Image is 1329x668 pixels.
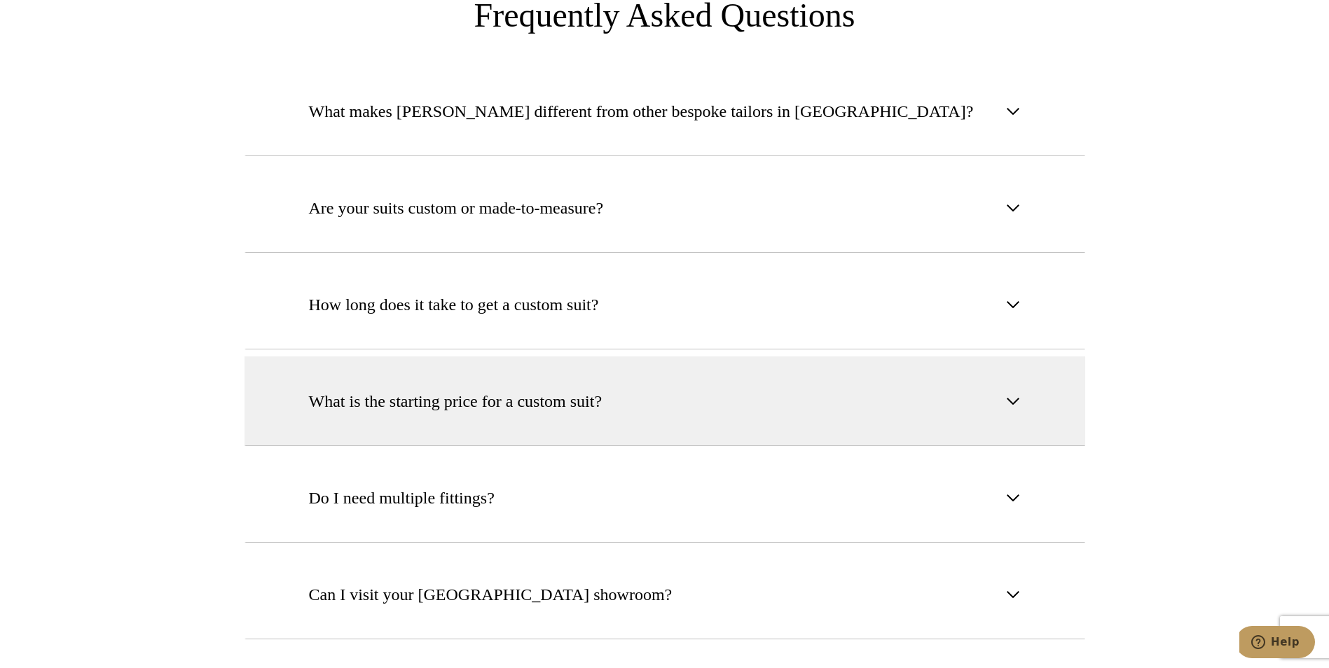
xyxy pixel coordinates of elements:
button: Are your suits custom or made-to-measure? [245,163,1085,253]
button: What makes [PERSON_NAME] different from other bespoke tailors in [GEOGRAPHIC_DATA]? [245,67,1085,156]
button: Can I visit your [GEOGRAPHIC_DATA] showroom? [245,550,1085,639]
span: Can I visit your [GEOGRAPHIC_DATA] showroom? [309,582,673,607]
button: Do I need multiple fittings? [245,453,1085,543]
span: How long does it take to get a custom suit? [309,292,599,317]
span: What makes [PERSON_NAME] different from other bespoke tailors in [GEOGRAPHIC_DATA]? [309,99,974,124]
span: Are your suits custom or made-to-measure? [309,195,604,221]
span: Do I need multiple fittings? [309,485,495,510]
button: How long does it take to get a custom suit? [245,260,1085,349]
span: What is the starting price for a custom suit? [309,389,602,414]
button: What is the starting price for a custom suit? [245,356,1085,446]
iframe: Opens a widget where you can chat to one of our agents [1239,626,1315,661]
